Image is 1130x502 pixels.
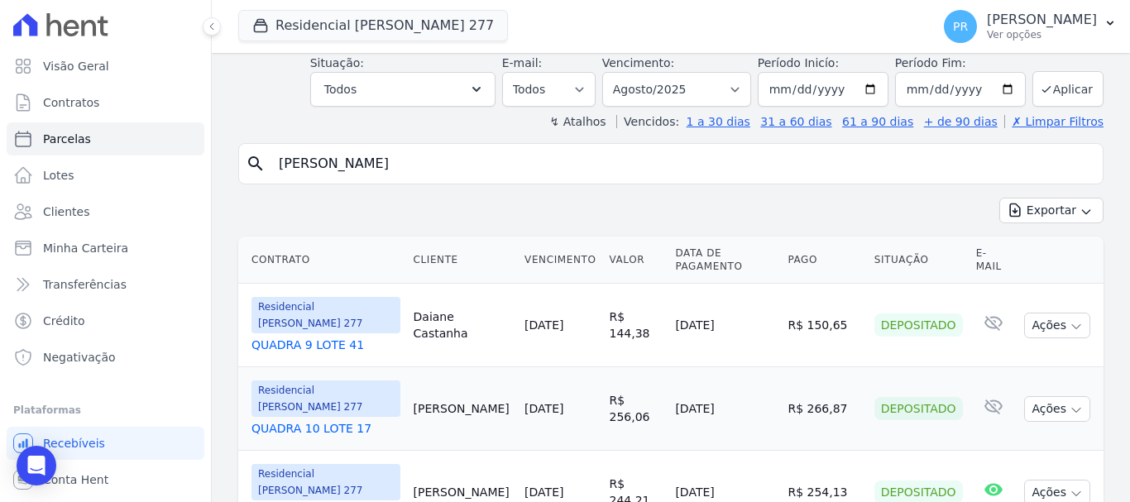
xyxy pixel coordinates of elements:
[251,380,400,417] span: Residencial [PERSON_NAME] 277
[524,318,563,332] a: [DATE]
[43,167,74,184] span: Lotes
[407,237,519,284] th: Cliente
[238,237,407,284] th: Contrato
[7,463,204,496] a: Conta Hent
[43,94,99,111] span: Contratos
[310,72,496,107] button: Todos
[7,195,204,228] a: Clientes
[874,397,963,420] div: Depositado
[602,237,668,284] th: Valor
[407,284,519,367] td: Daiane Castanha
[43,471,108,488] span: Conta Hent
[953,21,968,32] span: PR
[407,367,519,451] td: [PERSON_NAME]
[549,115,606,128] label: ↯ Atalhos
[781,284,867,367] td: R$ 150,65
[668,237,781,284] th: Data de Pagamento
[13,400,198,420] div: Plataformas
[1004,115,1104,128] a: ✗ Limpar Filtros
[324,79,357,99] span: Todos
[524,485,563,499] a: [DATE]
[7,304,204,337] a: Crédito
[17,446,56,485] div: Open Intercom Messenger
[781,367,867,451] td: R$ 266,87
[842,115,913,128] a: 61 a 90 dias
[43,276,127,293] span: Transferências
[868,237,970,284] th: Situação
[238,10,508,41] button: Residencial [PERSON_NAME] 277
[781,237,867,284] th: Pago
[970,237,1018,284] th: E-mail
[502,56,543,69] label: E-mail:
[43,203,89,220] span: Clientes
[43,349,116,366] span: Negativação
[7,427,204,460] a: Recebíveis
[602,284,668,367] td: R$ 144,38
[758,56,839,69] label: Período Inicío:
[874,313,963,337] div: Depositado
[43,435,105,452] span: Recebíveis
[251,337,400,353] a: QUADRA 9 LOTE 41
[602,367,668,451] td: R$ 256,06
[987,28,1097,41] p: Ver opções
[987,12,1097,28] p: [PERSON_NAME]
[518,237,602,284] th: Vencimento
[924,115,998,128] a: + de 90 dias
[668,284,781,367] td: [DATE]
[616,115,679,128] label: Vencidos:
[931,3,1130,50] button: PR [PERSON_NAME] Ver opções
[43,313,85,329] span: Crédito
[43,240,128,256] span: Minha Carteira
[1032,71,1104,107] button: Aplicar
[7,232,204,265] a: Minha Carteira
[895,55,1026,72] label: Período Fim:
[760,115,831,128] a: 31 a 60 dias
[1024,396,1090,422] button: Ações
[7,268,204,301] a: Transferências
[999,198,1104,223] button: Exportar
[43,58,109,74] span: Visão Geral
[668,367,781,451] td: [DATE]
[251,297,400,333] span: Residencial [PERSON_NAME] 277
[7,341,204,374] a: Negativação
[7,122,204,155] a: Parcelas
[602,56,674,69] label: Vencimento:
[7,159,204,192] a: Lotes
[7,50,204,83] a: Visão Geral
[687,115,750,128] a: 1 a 30 dias
[524,402,563,415] a: [DATE]
[310,56,364,69] label: Situação:
[251,420,400,437] a: QUADRA 10 LOTE 17
[251,464,400,500] span: Residencial [PERSON_NAME] 277
[269,147,1096,180] input: Buscar por nome do lote ou do cliente
[1024,313,1090,338] button: Ações
[43,131,91,147] span: Parcelas
[246,154,266,174] i: search
[7,86,204,119] a: Contratos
